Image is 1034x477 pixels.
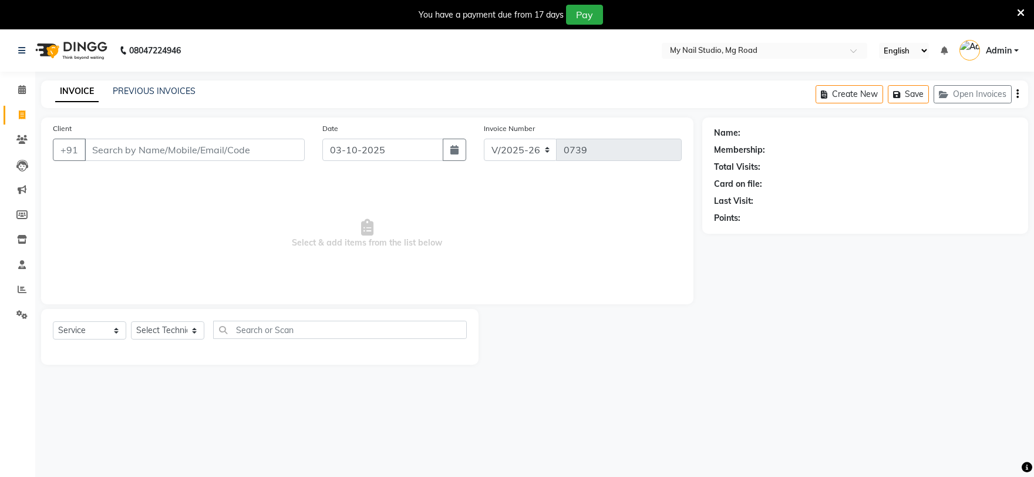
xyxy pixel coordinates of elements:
[566,5,603,25] button: Pay
[53,139,86,161] button: +91
[714,178,762,190] div: Card on file:
[213,321,467,339] input: Search or Scan
[113,86,196,96] a: PREVIOUS INVOICES
[934,85,1012,103] button: Open Invoices
[484,123,535,134] label: Invoice Number
[30,34,110,67] img: logo
[419,9,564,21] div: You have a payment due from 17 days
[85,139,305,161] input: Search by Name/Mobile/Email/Code
[129,34,181,67] b: 08047224946
[53,123,72,134] label: Client
[714,144,765,156] div: Membership:
[322,123,338,134] label: Date
[714,127,740,139] div: Name:
[55,81,99,102] a: INVOICE
[888,85,929,103] button: Save
[53,175,682,293] span: Select & add items from the list below
[986,45,1012,57] span: Admin
[959,40,980,61] img: Admin
[714,161,760,173] div: Total Visits:
[714,195,753,207] div: Last Visit:
[714,212,740,224] div: Points:
[816,85,883,103] button: Create New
